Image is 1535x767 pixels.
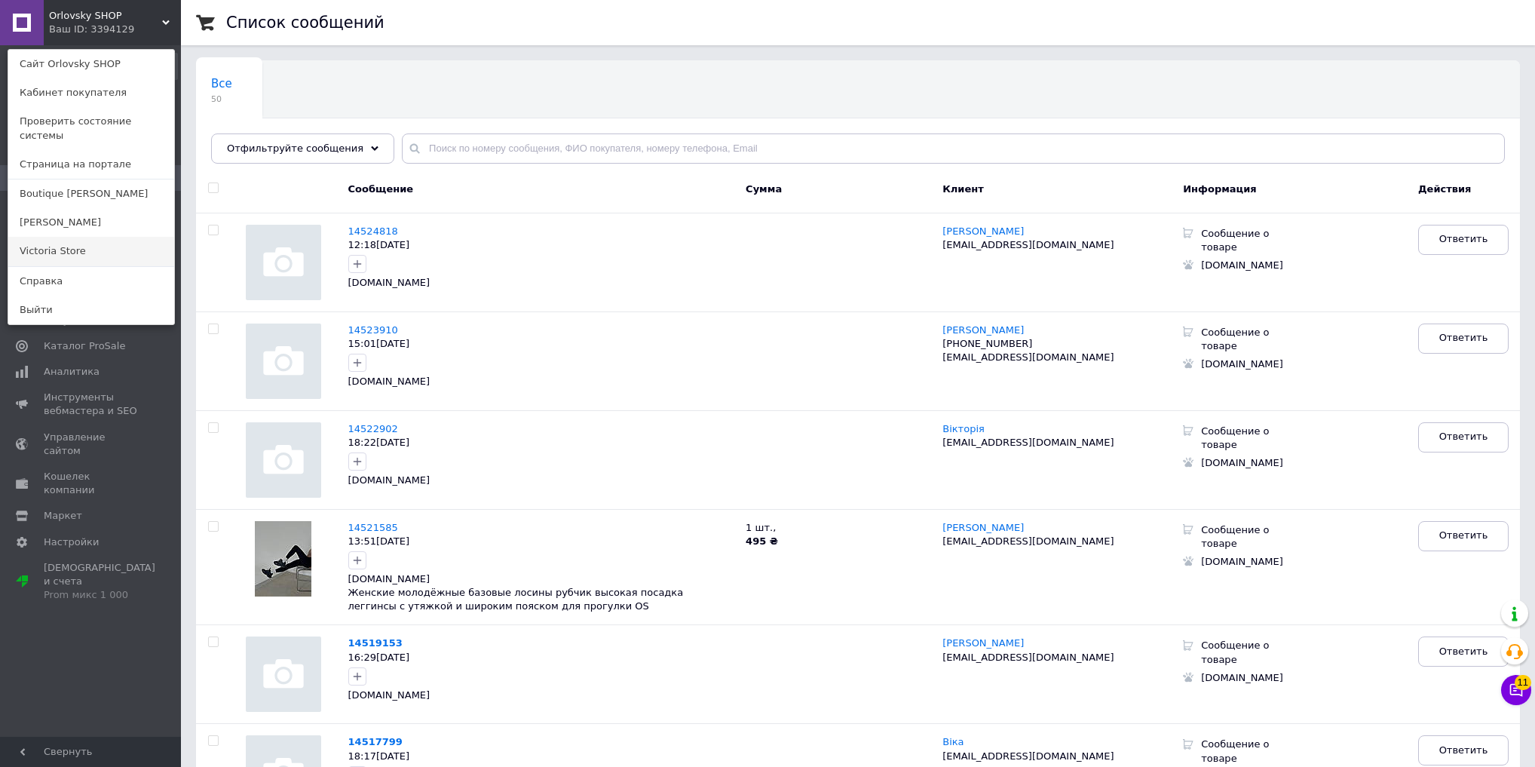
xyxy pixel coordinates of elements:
img: Сообщение 14523910 [246,324,321,399]
a: Ответить [1418,637,1509,667]
span: [EMAIL_ADDRESS][DOMAIN_NAME] [942,652,1114,663]
div: Сообщение о товаре [1193,735,1307,767]
div: 12:18[DATE] [348,238,735,252]
a: [PERSON_NAME] [942,225,1024,238]
button: Чат с покупателем11 [1501,675,1531,705]
a: Выйти [8,296,174,324]
a: 14522902 [348,423,398,434]
div: Клиент [931,171,1179,213]
span: 50 [211,94,232,105]
a: 14517799 [348,736,403,747]
a: Кабинет покупателя [8,78,174,107]
div: [DOMAIN_NAME] [1193,553,1307,571]
span: 11 [1515,675,1531,690]
img: Сообщение 14524818 [246,225,321,300]
span: [EMAIL_ADDRESS][DOMAIN_NAME] [942,239,1114,250]
div: Prom микс 1 000 [44,588,155,602]
a: Сайт Orlovsky SHOP [8,50,174,78]
a: Victoria Store [8,237,174,265]
a: Boutique [PERSON_NAME] [8,179,174,208]
div: [DOMAIN_NAME] [1193,256,1307,275]
span: Ответить [1439,529,1488,542]
div: [DOMAIN_NAME] [348,689,735,702]
a: [PERSON_NAME] [942,522,1024,534]
span: [PERSON_NAME] [942,522,1024,533]
span: Аналитика [44,365,100,379]
div: 15:01[DATE] [348,337,735,351]
b: 495 ₴ [746,535,778,547]
a: 14519153 [348,637,403,649]
a: Віка [942,736,964,748]
span: Инструменты вебмастера и SEO [44,391,139,418]
span: [EMAIL_ADDRESS][DOMAIN_NAME] [942,750,1114,762]
span: [PERSON_NAME] [942,225,1024,237]
div: 18:22[DATE] [348,436,735,449]
h1: Список сообщений [226,14,385,32]
a: Ответить [1418,735,1509,765]
div: [DOMAIN_NAME] [348,572,735,586]
span: Orlovsky SHOP [49,9,162,23]
span: Ответить [1439,430,1488,443]
span: [EMAIL_ADDRESS][DOMAIN_NAME] [942,535,1114,547]
div: [DOMAIN_NAME] [1193,355,1307,373]
span: Ответить [1439,232,1488,246]
span: Кошелек компании [44,470,139,497]
div: Сообщение о товаре [1193,521,1307,553]
span: Ответить [1439,331,1488,345]
a: Ответить [1418,225,1509,255]
a: Справка [8,267,174,296]
input: Поиск по номеру сообщения, ФИО покупателя, номеру телефона, Email [402,133,1505,164]
a: 14523910 [348,324,398,336]
div: Сообщение [341,171,743,213]
span: [PERSON_NAME] [942,637,1024,649]
span: [EMAIL_ADDRESS][DOMAIN_NAME] [942,351,1114,363]
span: Настройки [44,535,99,549]
span: Каталог ProSale [44,339,125,353]
a: 14524818 [348,225,398,237]
div: Сообщение о товаре [1193,225,1307,256]
span: [PHONE_NUMBER] [942,338,1032,349]
div: [DOMAIN_NAME] [1193,454,1307,472]
a: Страница на портале [8,150,174,179]
span: [PERSON_NAME] [942,324,1024,336]
div: 18:17[DATE] [348,750,735,763]
div: Информация [1179,171,1414,213]
img: Сообщение 14521585 [255,521,311,597]
a: Ответить [1418,422,1509,453]
div: 16:29[DATE] [348,651,735,664]
span: Вікторія [942,423,985,434]
span: Все [211,77,232,91]
div: [DOMAIN_NAME] [348,375,735,388]
a: Проверить состояние системы [8,107,174,149]
span: [EMAIL_ADDRESS][DOMAIN_NAME] [942,437,1114,448]
span: Ответить [1439,744,1488,757]
div: [DOMAIN_NAME] [1193,669,1307,687]
img: Сообщение 14519153 [246,637,321,712]
a: Женские молодёжные базовые лосины рубчик высокая посадка леггинсы с утяжкой и широким пояском для... [348,587,684,612]
div: Действия [1414,171,1520,213]
span: Отфильтруйте сообщения [227,143,363,154]
a: Вікторія [942,423,985,435]
div: 13:51[DATE] [348,535,735,548]
div: Сообщение о товаре [1193,637,1307,668]
span: Віка [942,736,964,747]
div: Сообщение о товаре [1193,324,1307,355]
a: 14521585 [348,522,398,533]
div: Ваш ID: 3394129 [49,23,112,36]
div: Сообщение о товаре [1193,422,1307,454]
div: [DOMAIN_NAME] [348,474,735,487]
a: Ответить [1418,324,1509,354]
a: [PERSON_NAME] [942,637,1024,649]
span: Управление сайтом [44,431,139,458]
a: Ответить [1418,521,1509,551]
span: Ответить [1439,645,1488,658]
div: Сумма [742,171,931,213]
span: [DEMOGRAPHIC_DATA] и счета [44,561,155,603]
